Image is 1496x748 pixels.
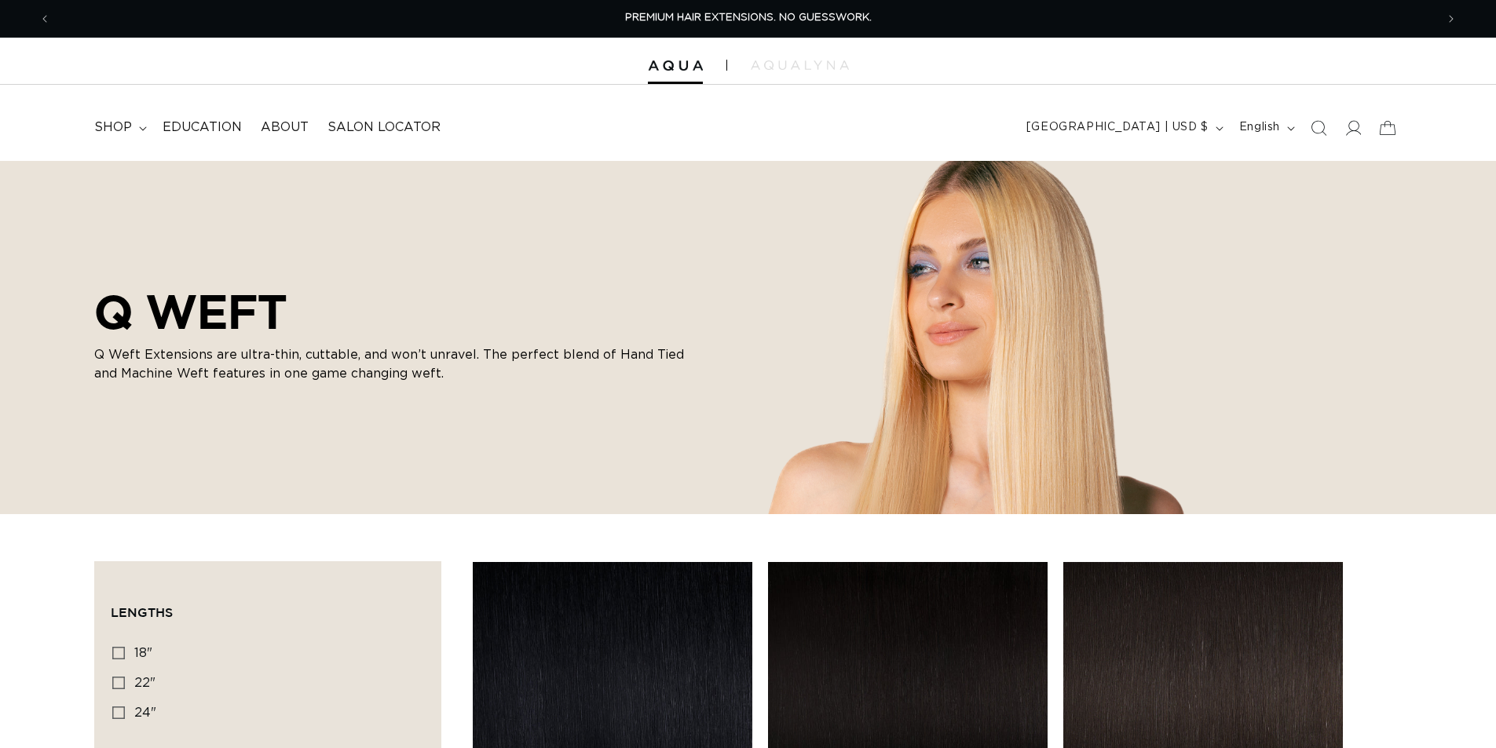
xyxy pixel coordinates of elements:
summary: shop [85,110,153,145]
span: Education [163,119,242,136]
span: Salon Locator [327,119,441,136]
img: Aqua Hair Extensions [648,60,703,71]
button: Next announcement [1434,4,1469,34]
span: 18" [134,647,152,659]
button: Previous announcement [27,4,62,34]
a: Salon Locator [318,110,450,145]
p: Q Weft Extensions are ultra-thin, cuttable, and won’t unravel. The perfect blend of Hand Tied and... [94,345,691,383]
button: English [1230,113,1301,143]
span: Lengths [111,605,173,619]
span: PREMIUM HAIR EXTENSIONS. NO GUESSWORK. [625,13,872,23]
a: About [251,110,318,145]
span: 22" [134,677,155,689]
span: shop [94,119,132,136]
span: About [261,119,309,136]
button: [GEOGRAPHIC_DATA] | USD $ [1017,113,1230,143]
span: 24" [134,706,156,719]
a: Education [153,110,251,145]
span: [GEOGRAPHIC_DATA] | USD $ [1026,119,1209,136]
span: English [1239,119,1280,136]
h2: Q WEFT [94,284,691,339]
summary: Search [1301,111,1336,145]
img: aqualyna.com [751,60,849,70]
summary: Lengths (0 selected) [111,578,425,634]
